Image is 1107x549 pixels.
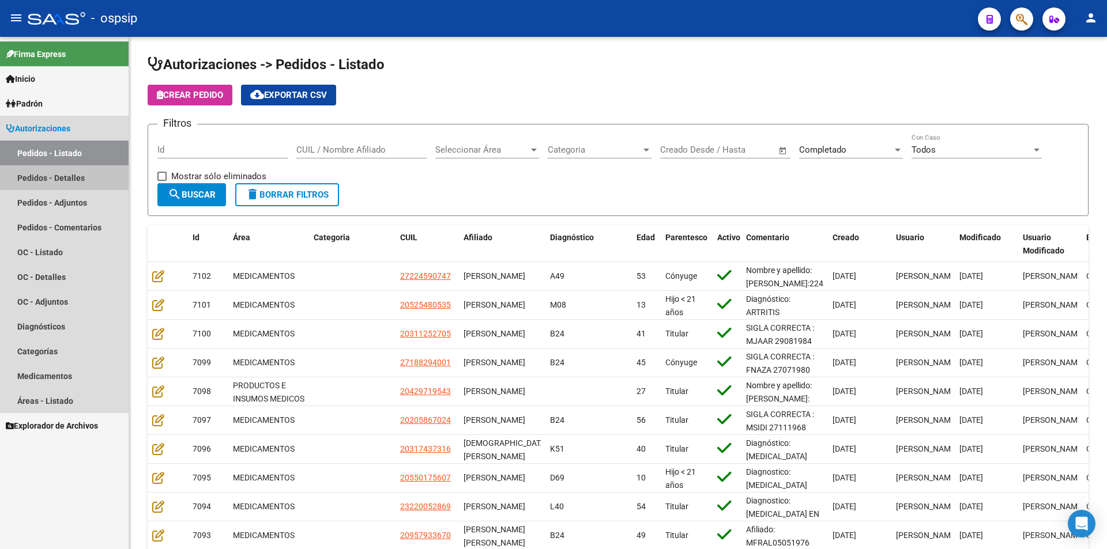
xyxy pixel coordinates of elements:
[400,233,417,242] span: CUIL
[400,531,451,540] span: 20957933670
[233,444,295,453] span: MEDICAMENTOS
[168,190,216,200] span: Buscar
[637,444,646,453] span: 40
[1068,510,1095,537] div: Open Intercom Messenger
[833,387,856,396] span: [DATE]
[637,531,646,540] span: 49
[959,233,1001,242] span: Modificado
[896,531,958,540] span: [PERSON_NAME]
[741,225,828,263] datatable-header-cell: Comentario
[833,271,856,281] span: [DATE]
[6,48,66,60] span: Firma Express
[241,85,336,105] button: Exportar CSV
[746,266,846,354] span: Nombre y apellido: [PERSON_NAME]:22459074 Paciente internada Clinica [PERSON_NAME] MEDICO TRATANT...
[637,358,646,367] span: 45
[9,11,23,25] mat-icon: menu
[6,73,35,85] span: Inicio
[959,473,983,482] span: [DATE]
[959,444,983,453] span: [DATE]
[637,473,646,482] span: 10
[637,329,646,338] span: 41
[6,97,43,110] span: Padrón
[717,233,740,242] span: Activo
[548,145,641,155] span: Categoria
[896,473,958,482] span: [PERSON_NAME]
[193,329,211,338] span: 7100
[955,225,1018,263] datatable-header-cell: Modificado
[168,187,182,201] mat-icon: search
[1023,473,1085,482] span: [PERSON_NAME]
[665,531,688,540] span: Titular
[400,444,451,453] span: 20317437316
[171,169,266,183] span: Mostrar sólo eliminados
[550,271,564,281] span: A49
[193,444,211,453] span: 7096
[713,225,741,263] datatable-header-cell: Activo
[1023,387,1085,396] span: [PERSON_NAME]
[896,271,958,281] span: [PERSON_NAME]
[833,531,856,540] span: [DATE]
[717,145,773,155] input: Fecha fin
[896,233,924,242] span: Usuario
[233,381,304,403] span: PRODUCTOS E INSUMOS MEDICOS
[550,358,564,367] span: B24
[233,329,295,338] span: MEDICAMENTOS
[959,387,983,396] span: [DATE]
[550,233,594,242] span: Diagnóstico
[959,531,983,540] span: [DATE]
[400,300,451,309] span: 20525480535
[896,300,958,309] span: [PERSON_NAME]
[464,525,525,547] span: [PERSON_NAME] [PERSON_NAME]
[665,502,688,511] span: Titular
[6,122,70,135] span: Autorizaciones
[665,233,707,242] span: Parentesco
[193,358,211,367] span: 7099
[661,225,713,263] datatable-header-cell: Parentesco
[833,502,856,511] span: [DATE]
[246,190,329,200] span: Borrar Filtros
[193,387,211,396] span: 7098
[464,300,525,309] span: [PERSON_NAME]
[233,502,295,511] span: MEDICAMENTOS
[157,90,223,100] span: Crear Pedido
[396,225,459,263] datatable-header-cell: CUIL
[660,145,707,155] input: Fecha inicio
[896,387,958,396] span: [PERSON_NAME]
[400,329,451,338] span: 20311252705
[746,381,812,456] span: Nombre y apellido: [PERSON_NAME]: 42971954 [PERSON_NAME] modelo [PERSON_NAME]
[550,444,564,453] span: K51
[896,329,958,338] span: [PERSON_NAME]
[400,358,451,367] span: 27188294001
[959,358,983,367] span: [DATE]
[1023,233,1064,255] span: Usuario Modificado
[1084,11,1098,25] mat-icon: person
[1023,531,1085,540] span: [PERSON_NAME]
[91,6,137,31] span: - ospsip
[665,415,688,425] span: Titular
[833,444,856,453] span: [DATE]
[1023,358,1085,367] span: [PERSON_NAME]
[400,387,451,396] span: 20429719543
[400,502,451,511] span: 23220052869
[833,358,856,367] span: [DATE]
[464,502,525,511] span: [PERSON_NAME]
[665,358,697,367] span: Cónyuge
[891,225,955,263] datatable-header-cell: Usuario
[250,90,327,100] span: Exportar CSV
[746,233,789,242] span: Comentario
[550,473,564,482] span: D69
[550,300,566,309] span: M08
[637,233,655,242] span: Edad
[746,294,824,487] span: Diagnóstico: ARTRITIS IDEOPATICA JUVENIL SISTEMICA Médico Tratante: [PERSON_NAME] TEL:[PHONE_NUMB...
[637,387,646,396] span: 27
[233,473,295,482] span: MEDICAMENTOS
[193,233,199,242] span: Id
[1023,300,1085,309] span: [PERSON_NAME]
[896,502,958,511] span: [PERSON_NAME]
[228,225,309,263] datatable-header-cell: Área
[435,145,529,155] span: Seleccionar Área
[1023,502,1085,511] span: [PERSON_NAME]
[188,225,228,263] datatable-header-cell: Id
[464,387,525,396] span: [PERSON_NAME]
[400,415,451,425] span: 20205867024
